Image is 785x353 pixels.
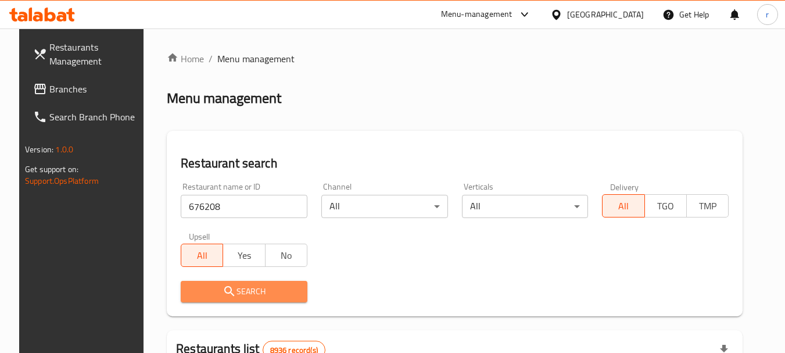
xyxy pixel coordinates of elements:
button: Search [181,281,307,302]
button: TGO [644,194,687,217]
span: TGO [650,198,682,215]
label: Delivery [610,183,639,191]
span: Menu management [217,52,295,66]
span: Branches [49,82,141,96]
h2: Restaurant search [181,155,729,172]
span: TMP [691,198,724,215]
div: Menu-management [441,8,512,22]
span: Version: [25,142,53,157]
span: Yes [228,247,260,264]
span: Search [190,284,298,299]
button: TMP [686,194,729,217]
a: Branches [24,75,150,103]
span: Search Branch Phone [49,110,141,124]
a: Restaurants Management [24,33,150,75]
div: [GEOGRAPHIC_DATA] [567,8,644,21]
button: Yes [223,244,265,267]
nav: breadcrumb [167,52,743,66]
span: r [766,8,769,21]
button: All [181,244,223,267]
div: All [321,195,448,218]
a: Home [167,52,204,66]
label: Upsell [189,232,210,240]
button: No [265,244,307,267]
span: No [270,247,303,264]
a: Search Branch Phone [24,103,150,131]
div: All [462,195,589,218]
button: All [602,194,644,217]
span: Get support on: [25,162,78,177]
span: All [186,247,218,264]
span: 1.0.0 [55,142,73,157]
input: Search for restaurant name or ID.. [181,195,307,218]
h2: Menu management [167,89,281,108]
a: Support.OpsPlatform [25,173,99,188]
span: Restaurants Management [49,40,141,68]
span: All [607,198,640,215]
li: / [209,52,213,66]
